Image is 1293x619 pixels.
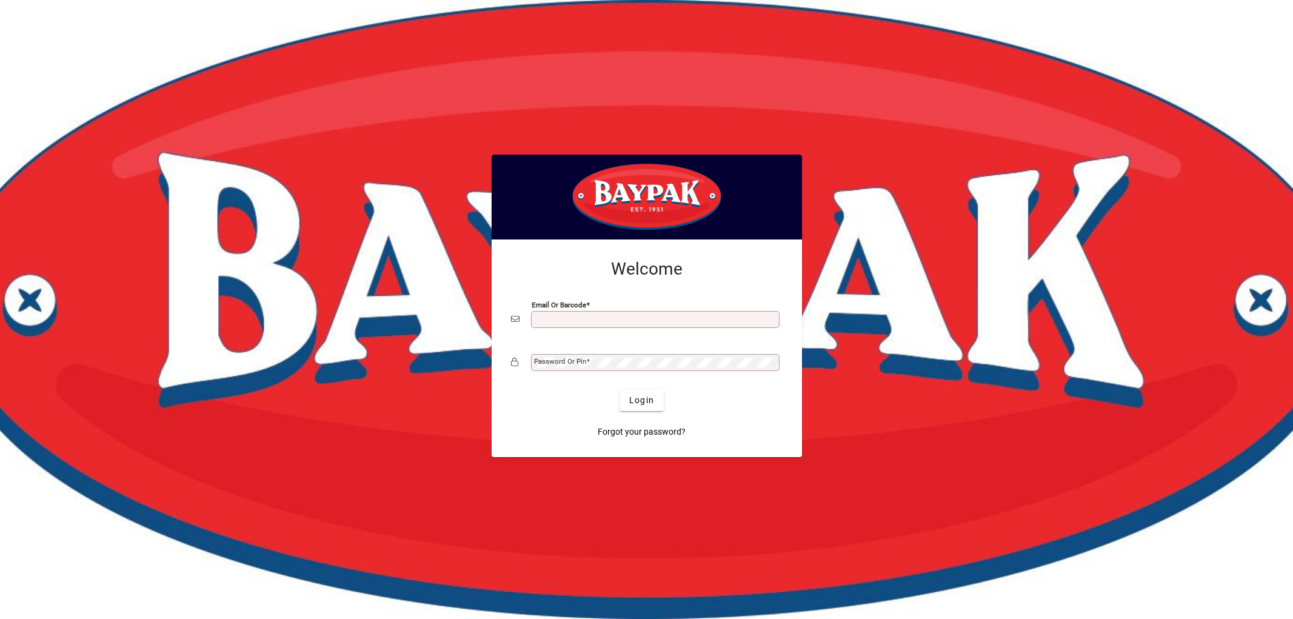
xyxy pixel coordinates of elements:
[511,259,783,279] h2: Welcome
[593,421,690,443] a: Forgot your password?
[598,426,686,438] span: Forgot your password?
[532,301,586,309] mat-label: Email or Barcode
[620,389,664,411] button: Login
[629,394,654,407] span: Login
[534,357,586,366] mat-label: Password or Pin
